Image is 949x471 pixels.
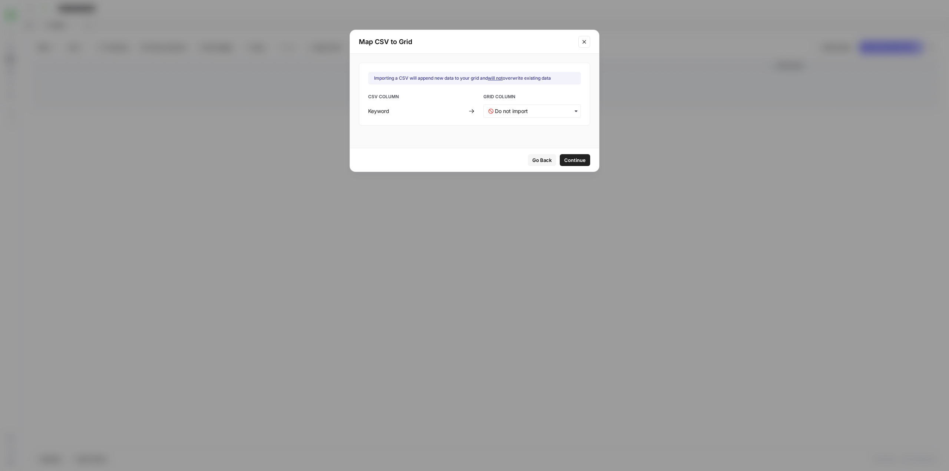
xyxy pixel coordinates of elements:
span: Go Back [532,156,552,164]
input: Do not import [495,107,576,115]
span: GRID COLUMN [483,93,581,102]
span: CSV COLUMN [368,93,466,102]
div: Keyword [368,107,466,115]
button: Close modal [578,36,590,48]
button: Continue [560,154,590,166]
span: Continue [564,156,586,164]
div: Importing a CSV will append new data to your grid and overwrite existing data [374,75,551,82]
u: will not [488,75,503,81]
button: Go Back [528,154,556,166]
h2: Map CSV to Grid [359,37,574,47]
